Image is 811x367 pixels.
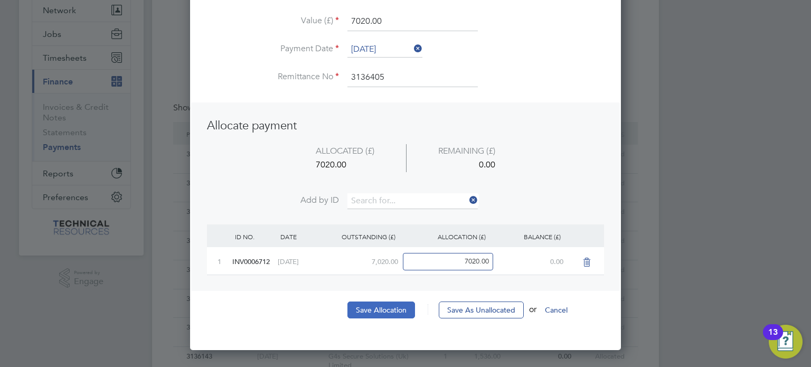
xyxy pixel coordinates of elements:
[232,224,277,249] div: ID NO.
[323,224,398,249] div: OUTSTANDING (£)
[300,195,339,206] span: Add by ID
[278,224,323,249] div: DATE
[323,247,398,275] div: 7,020.00
[347,302,415,318] button: Save Allocation
[207,43,339,54] label: Payment Date
[769,325,803,359] button: Open Resource Center, 13 new notifications
[439,302,524,318] button: Save As Unallocated
[536,302,576,318] button: Cancel
[284,144,406,158] div: ALLOCATED (£)
[768,332,778,346] div: 13
[232,247,277,275] div: INV0006712
[406,144,527,158] div: REMAINING (£)
[347,193,478,209] input: Search for...
[398,224,488,249] div: ALLOCATION (£)
[207,71,339,82] label: Remittance No
[347,42,422,58] input: Select one
[207,118,604,134] h3: Allocate payment
[207,15,339,26] label: Value (£)
[488,247,563,275] div: 0.00
[278,247,323,275] div: [DATE]
[406,158,527,172] div: 0.00
[207,302,604,329] li: or
[284,158,406,172] div: 7020.00
[218,247,232,275] div: 1
[488,224,563,249] div: BALANCE (£)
